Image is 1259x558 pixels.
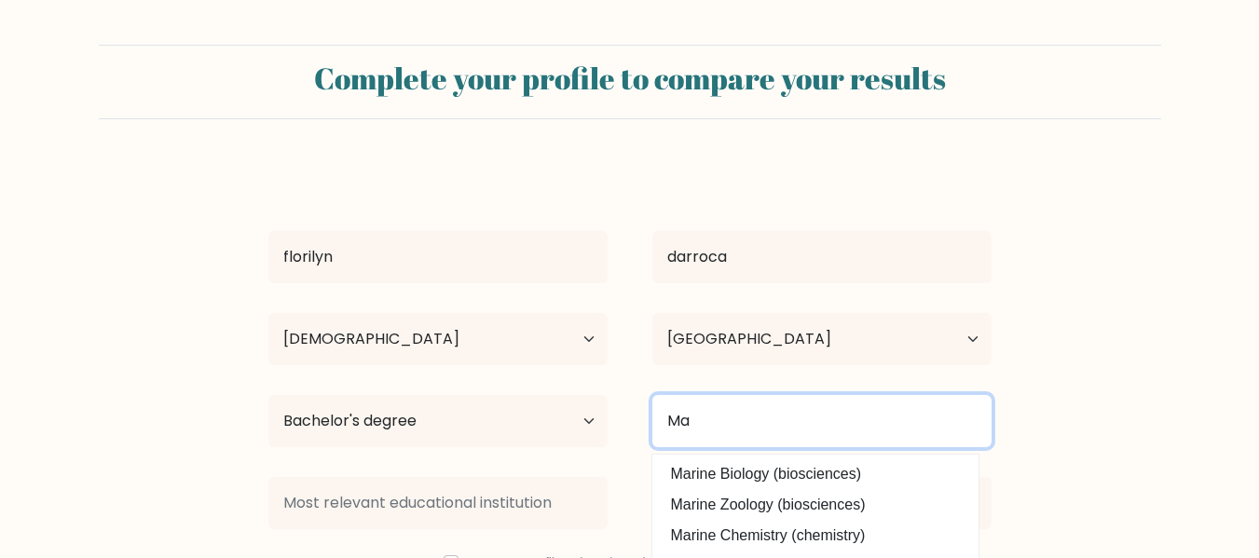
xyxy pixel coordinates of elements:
[268,231,608,283] input: First name
[657,490,974,520] option: Marine Zoology (biosciences)
[657,521,974,551] option: Marine Chemistry (chemistry)
[268,477,608,529] input: Most relevant educational institution
[110,61,1150,96] h2: Complete your profile to compare your results
[657,459,974,489] option: Marine Biology (biosciences)
[652,231,992,283] input: Last name
[652,395,992,447] input: What did you study?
